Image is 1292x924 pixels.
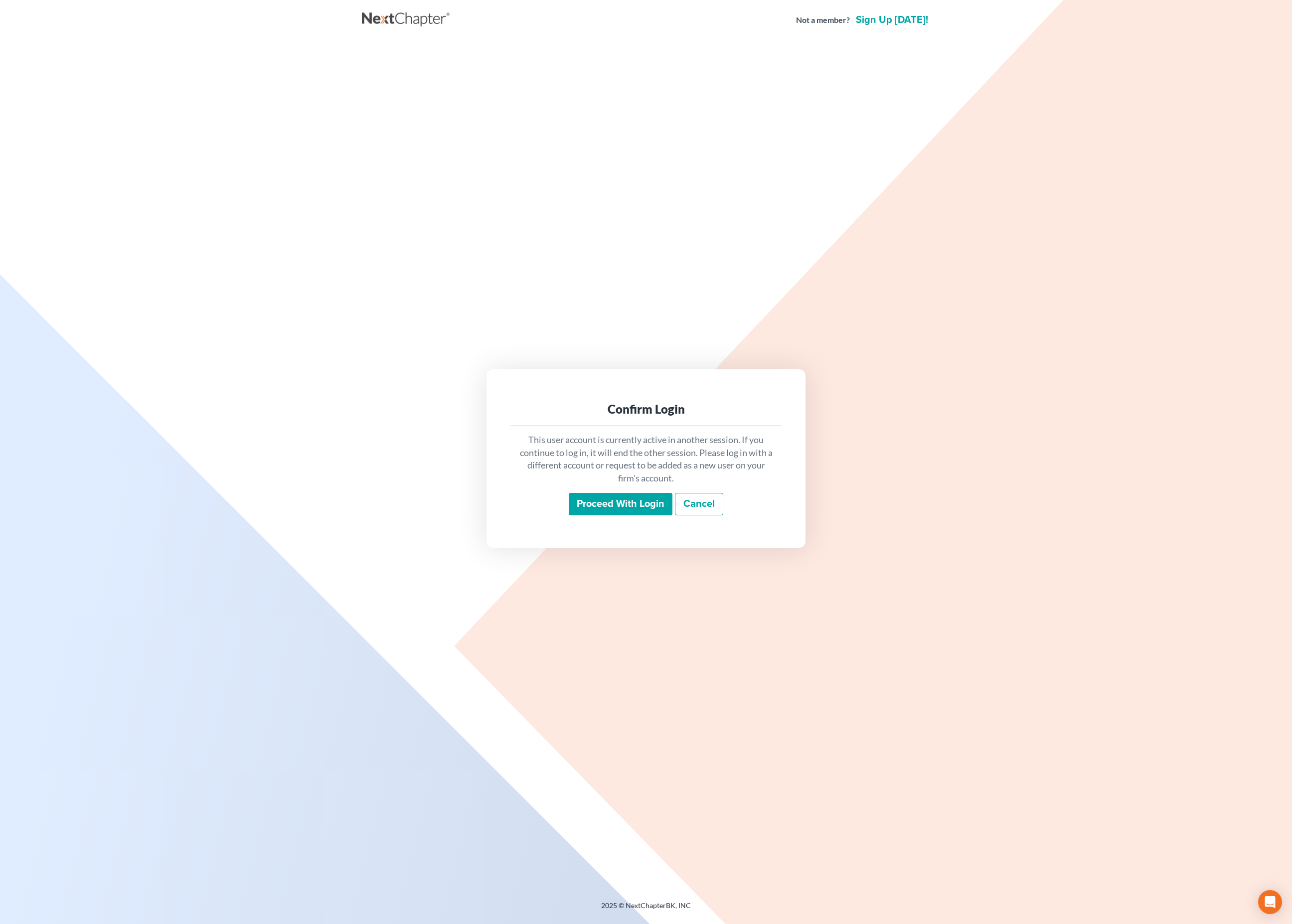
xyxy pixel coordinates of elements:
input: Proceed with login [569,493,672,516]
strong: Not a member? [796,14,850,26]
div: Open Intercom Messenger [1258,890,1282,914]
p: This user account is currently active in another session. If you continue to log in, it will end ... [518,434,774,485]
a: Cancel [675,493,723,516]
div: 2025 © NextChapterBK, INC [362,901,930,919]
a: Sign up [DATE]! [854,15,930,25]
div: Confirm Login [518,401,774,417]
